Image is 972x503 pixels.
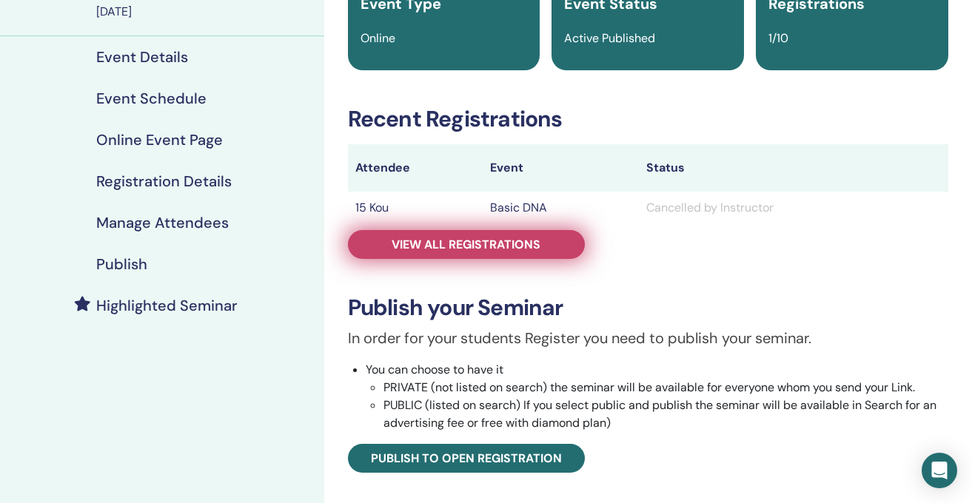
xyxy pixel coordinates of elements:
[348,444,585,473] a: Publish to open registration
[483,144,639,192] th: Event
[96,131,223,149] h4: Online Event Page
[348,144,483,192] th: Attendee
[348,230,585,259] a: View all registrations
[96,255,147,273] h4: Publish
[96,172,232,190] h4: Registration Details
[96,90,207,107] h4: Event Schedule
[564,30,655,46] span: Active Published
[96,297,238,314] h4: Highlighted Seminar
[96,3,315,21] div: [DATE]
[371,450,562,466] span: Publish to open registration
[96,214,229,232] h4: Manage Attendees
[348,294,948,321] h3: Publish your Seminar
[348,106,948,132] h3: Recent Registrations
[383,379,948,396] li: PRIVATE (not listed on search) the seminar will be available for everyone whom you send your Link.
[483,192,639,224] td: Basic DNA
[646,199,941,217] div: Cancelled by Instructor
[348,192,483,224] td: 15 Kou
[639,144,948,192] th: Status
[768,30,788,46] span: 1/10
[922,453,957,488] div: Open Intercom Messenger
[361,30,395,46] span: Online
[366,361,948,432] li: You can choose to have it
[348,327,948,349] p: In order for your students Register you need to publish your seminar.
[96,48,188,66] h4: Event Details
[383,396,948,432] li: PUBLIC (listed on search) If you select public and publish the seminar will be available in Searc...
[392,237,540,252] span: View all registrations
